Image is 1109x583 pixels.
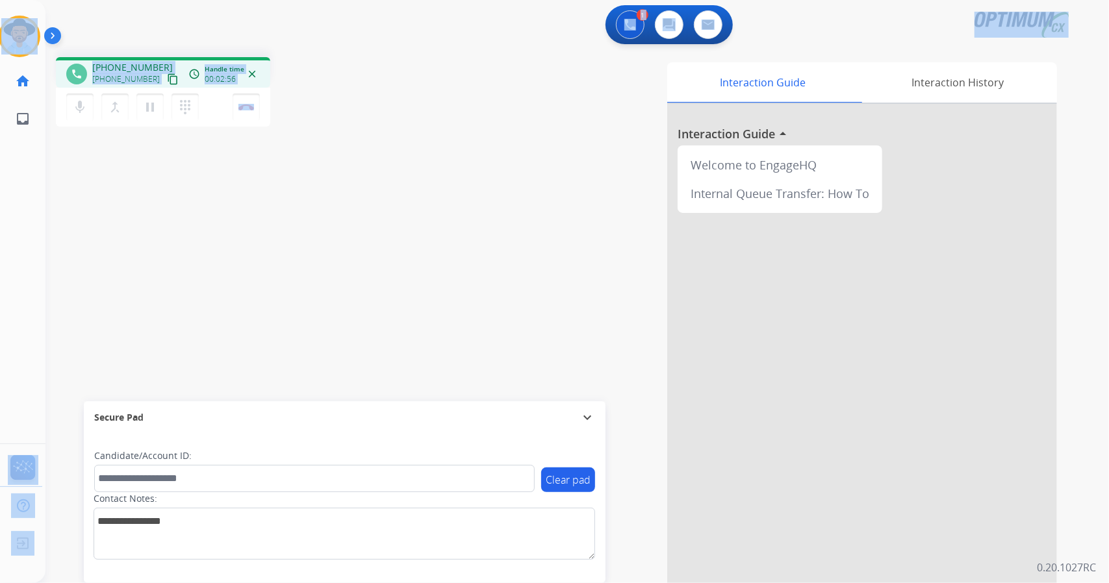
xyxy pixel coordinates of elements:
mat-icon: expand_more [580,410,595,425]
label: Candidate/Account ID: [94,449,192,462]
label: Contact Notes: [94,492,157,505]
mat-icon: access_time [188,68,200,80]
p: 0.20.1027RC [1037,560,1096,575]
mat-icon: home [15,73,31,89]
span: [PHONE_NUMBER] [92,74,160,84]
img: control [238,104,254,110]
span: Secure Pad [94,411,144,424]
mat-icon: phone [71,68,83,80]
span: 00:02:56 [205,74,236,84]
mat-icon: pause [142,99,158,115]
span: [PHONE_NUMBER] [92,61,173,74]
img: avatar [1,18,38,55]
mat-icon: inbox [15,111,31,127]
button: Clear pad [541,467,595,492]
mat-icon: close [246,68,258,80]
mat-icon: mic [72,99,88,115]
div: Internal Queue Transfer: How To [683,179,877,208]
mat-icon: dialpad [177,99,193,115]
span: Handle time [205,64,244,74]
mat-icon: merge_type [107,99,123,115]
div: Interaction History [859,62,1057,103]
div: Interaction Guide [667,62,859,103]
mat-icon: content_copy [167,73,179,85]
div: 1 [637,9,648,21]
div: Welcome to EngageHQ [683,151,877,179]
